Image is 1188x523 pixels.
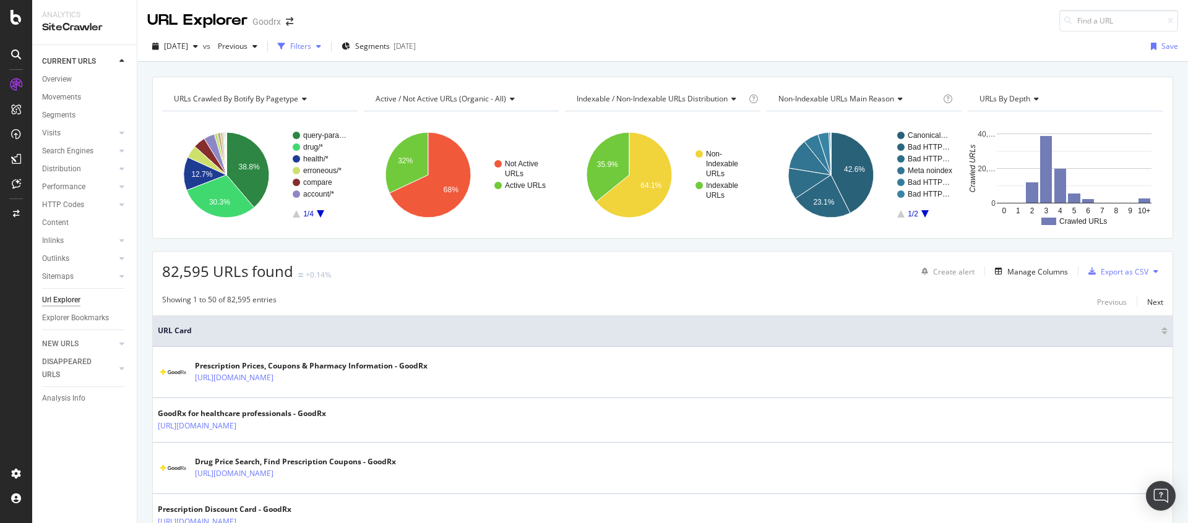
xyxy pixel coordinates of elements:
[303,178,332,187] text: compare
[42,127,61,140] div: Visits
[42,55,96,68] div: CURRENT URLS
[373,89,548,109] h4: Active / Not Active URLs
[844,165,865,174] text: 42.6%
[195,467,273,480] a: [URL][DOMAIN_NAME]
[1097,297,1127,307] div: Previous
[640,181,661,190] text: 64.1%
[42,294,128,307] a: Url Explorer
[337,36,421,56] button: Segments[DATE]
[42,10,127,20] div: Analytics
[767,121,962,229] div: A chart.
[1030,206,1035,215] text: 2
[42,312,109,325] div: Explorer Bookmarks
[203,41,213,51] span: vs
[162,121,358,229] svg: A chart.
[290,41,311,51] div: Filters
[42,181,85,193] div: Performance
[355,41,390,51] span: Segments
[42,338,79,351] div: NEW URLS
[364,121,559,229] svg: A chart.
[195,360,428,372] div: Prescription Prices, Coupons & Pharmacy Information - GoodRx
[191,170,212,179] text: 12.7%
[209,198,230,206] text: 30.3%
[908,155,950,163] text: Bad HTTP…
[42,234,64,247] div: Inlinks
[42,270,74,283] div: Sitemaps
[306,270,331,280] div: +0.14%
[577,93,728,104] span: Indexable / Non-Indexable URLs distribution
[776,89,941,109] h4: Non-Indexable URLs Main Reason
[42,252,69,265] div: Outlinks
[977,89,1152,109] h4: URLs by Depth
[158,325,1158,336] span: URL Card
[42,392,85,405] div: Analysis Info
[1114,206,1119,215] text: 8
[376,93,506,104] span: Active / Not Active URLs (organic - all)
[42,181,116,193] a: Performance
[978,130,996,138] text: 40,…
[1072,206,1077,215] text: 5
[213,36,262,56] button: Previous
[813,198,834,206] text: 23.1%
[990,264,1068,279] button: Manage Columns
[42,163,116,176] a: Distribution
[706,150,722,158] text: Non-
[908,210,918,218] text: 1/2
[42,216,128,229] a: Content
[908,131,948,140] text: Canonical…
[147,10,247,31] div: URL Explorer
[42,198,116,211] a: HTTP Codes
[979,93,1030,104] span: URLs by Depth
[42,234,116,247] a: Inlinks
[42,163,81,176] div: Distribution
[239,163,260,171] text: 38.8%
[42,216,69,229] div: Content
[1147,297,1163,307] div: Next
[303,190,334,198] text: account/*
[42,91,128,104] a: Movements
[1016,206,1020,215] text: 1
[42,355,116,381] a: DISAPPEARED URLS
[1101,266,1148,277] div: Export as CSV
[1097,294,1127,309] button: Previous
[303,166,342,175] text: erroneous/*
[286,17,293,26] div: arrow-right-arrow-left
[916,261,975,281] button: Create alert
[42,145,116,158] a: Search Engines
[158,460,189,476] img: main image
[706,191,725,200] text: URLs
[158,408,326,419] div: GoodRx for healthcare professionals - GoodRx
[162,294,277,309] div: Showing 1 to 50 of 82,595 entries
[42,312,128,325] a: Explorer Bookmarks
[147,36,203,56] button: [DATE]
[158,364,189,380] img: main image
[1059,10,1178,32] input: Find a URL
[42,91,81,104] div: Movements
[42,20,127,35] div: SiteCrawler
[1147,294,1163,309] button: Next
[1007,266,1068,277] div: Manage Columns
[213,41,247,51] span: Previous
[1059,217,1107,226] text: Crawled URLs
[398,156,413,165] text: 32%
[42,127,116,140] a: Visits
[174,93,298,104] span: URLs Crawled By Botify By pagetype
[273,36,326,56] button: Filters
[706,181,738,190] text: Indexable
[1083,261,1148,281] button: Export as CSV
[1146,36,1178,56] button: Save
[1058,206,1062,215] text: 4
[42,73,128,86] a: Overview
[706,169,725,178] text: URLs
[992,199,996,208] text: 0
[597,160,618,169] text: 35.9%
[1129,206,1133,215] text: 9
[298,273,303,277] img: Equal
[565,121,760,229] svg: A chart.
[908,190,950,198] text: Bad HTTP…
[505,169,523,178] text: URLs
[1161,41,1178,51] div: Save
